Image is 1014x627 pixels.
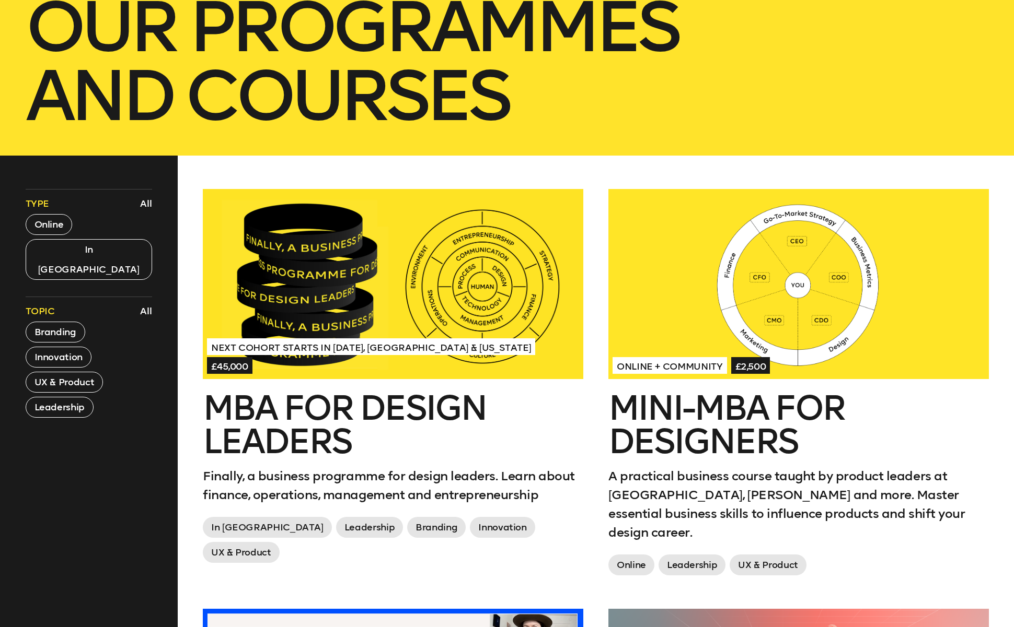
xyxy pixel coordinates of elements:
[207,338,535,355] span: Next Cohort Starts in [DATE], [GEOGRAPHIC_DATA] & [US_STATE]
[470,517,535,538] span: Innovation
[26,397,94,418] button: Leadership
[26,239,153,280] button: In [GEOGRAPHIC_DATA]
[26,372,103,393] button: UX & Product
[203,467,583,504] p: Finally, a business programme for design leaders. Learn about finance, operations, management and...
[608,392,989,458] h2: Mini-MBA for Designers
[203,517,332,538] span: In [GEOGRAPHIC_DATA]
[730,554,806,575] span: UX & Product
[207,357,252,374] span: £45,000
[137,195,155,212] button: All
[26,197,50,210] span: Type
[613,357,727,374] span: Online + Community
[26,347,91,368] button: Innovation
[608,467,989,542] p: A practical business course taught by product leaders at [GEOGRAPHIC_DATA], [PERSON_NAME] and mor...
[203,189,583,567] a: Next Cohort Starts in [DATE], [GEOGRAPHIC_DATA] & [US_STATE]£45,000MBA for Design LeadersFinally,...
[203,392,583,458] h2: MBA for Design Leaders
[731,357,770,374] span: £2,500
[203,542,280,563] span: UX & Product
[608,554,654,575] span: Online
[26,214,73,235] button: Online
[659,554,725,575] span: Leadership
[407,517,466,538] span: Branding
[26,322,85,342] button: Branding
[336,517,403,538] span: Leadership
[26,305,55,317] span: Topic
[608,189,989,579] a: Online + Community£2,500Mini-MBA for DesignersA practical business course taught by product leade...
[137,302,155,320] button: All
